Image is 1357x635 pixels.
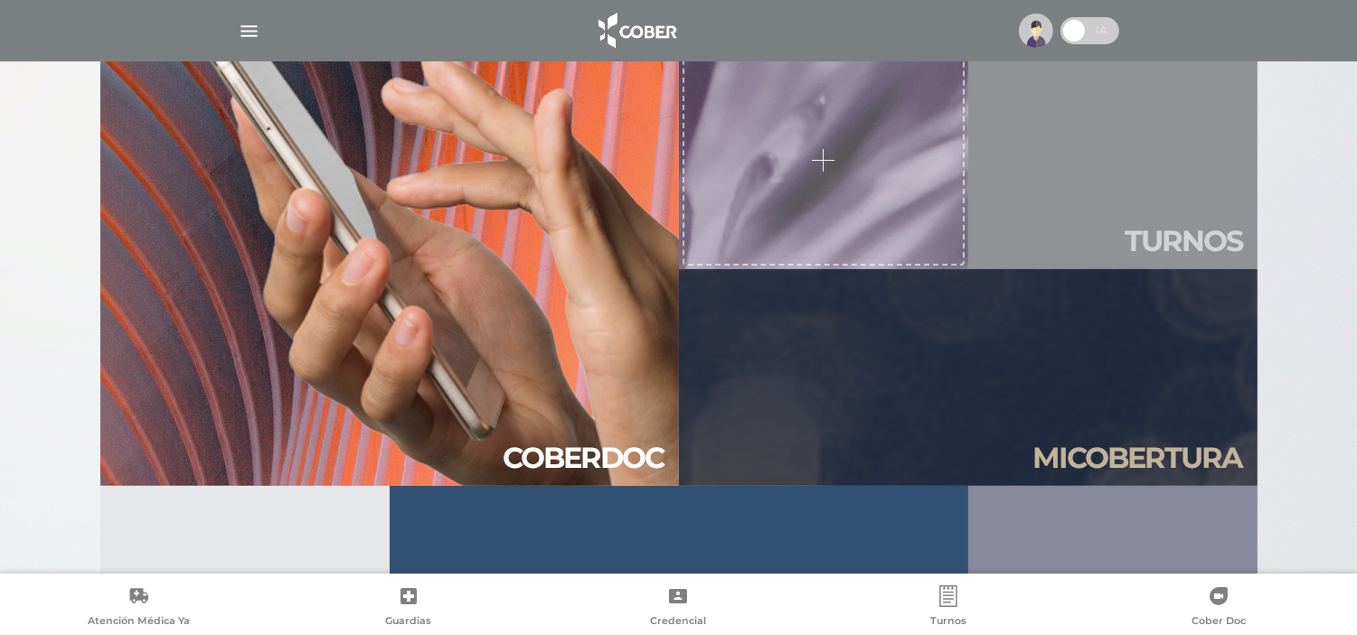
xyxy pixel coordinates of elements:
img: profile-placeholder.svg [1019,14,1053,48]
a: Cober Doc [1083,585,1353,631]
h2: Cober doc [504,441,664,475]
a: Coberdoc [100,52,679,486]
img: Cober_menu-lines-white.svg [238,20,260,42]
h2: Mi cober tura [1033,441,1243,475]
h2: Tur nos [1126,224,1243,258]
a: Turnos [814,585,1084,631]
img: logo_cober_home-white.png [589,9,683,52]
a: Guardias [274,585,544,631]
a: Micobertura [679,269,1258,486]
a: Atención Médica Ya [4,585,274,631]
span: Credencial [650,614,706,630]
a: Turnos [968,52,1258,269]
span: Cober Doc [1192,614,1246,630]
span: Atención Médica Ya [88,614,190,630]
a: Credencial [543,585,814,631]
span: Guardias [385,614,431,630]
span: Turnos [930,614,966,630]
